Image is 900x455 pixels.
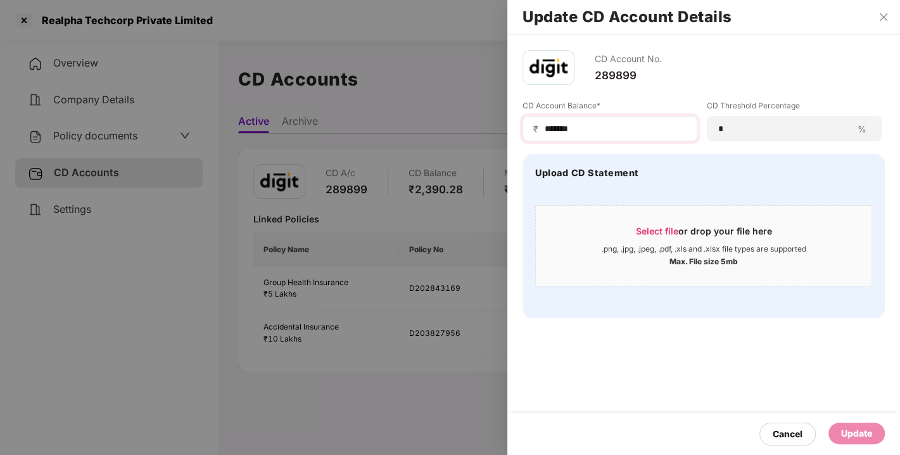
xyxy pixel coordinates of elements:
label: CD Account Balance* [523,100,697,116]
div: 289899 [595,68,662,82]
div: Cancel [773,427,802,441]
span: ₹ [533,123,543,135]
h4: Upload CD Statement [535,167,639,179]
div: .png, .jpg, .jpeg, .pdf, .xls and .xlsx file types are supported [602,244,806,254]
img: godigit.png [529,58,567,77]
span: % [852,123,871,135]
span: Select fileor drop your file here.png, .jpg, .jpeg, .pdf, .xls and .xlsx file types are supported... [536,215,871,276]
label: CD Threshold Percentage [707,100,882,116]
div: Max. File size 5mb [669,254,738,267]
div: Update [841,426,872,440]
button: Close [875,11,892,23]
h2: Update CD Account Details [523,10,885,24]
span: Select file [636,226,678,236]
span: close [878,12,889,22]
div: or drop your file here [636,225,772,244]
div: CD Account No. [595,50,662,68]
